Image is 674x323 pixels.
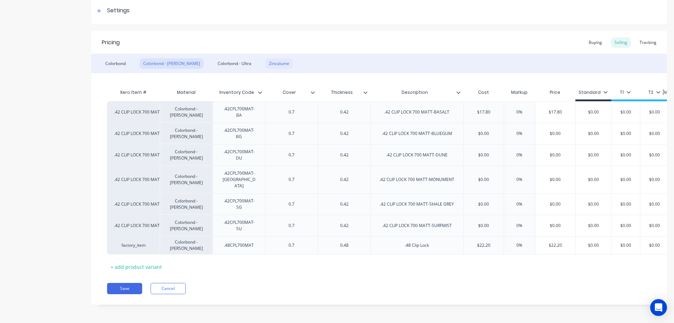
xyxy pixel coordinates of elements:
div: $22.20 [464,237,504,254]
div: $0.00 [464,125,504,142]
div: $0.00 [608,171,643,188]
div: Tracking [636,37,660,48]
div: Standard [579,89,608,96]
div: .42CPL700MAT-BA [216,104,262,120]
div: T1 [620,89,631,96]
div: $0.00 [608,195,643,213]
div: 0.42 [327,221,362,230]
div: $0.00 [608,125,643,142]
div: Inventory Code [212,84,261,101]
div: .42CPL700MAT-DU [216,147,262,163]
div: Price [535,85,575,99]
div: Open Intercom Messenger [650,299,667,316]
div: $22.20 [535,237,575,254]
div: factory_item [114,242,153,248]
div: $0.00 [637,195,672,213]
div: .42 CLIP LOCK 700 MATT-DUNE [381,150,453,160]
div: 0.7 [274,129,309,138]
div: Colorbond - [PERSON_NAME] [160,166,212,193]
div: Colorbond - [PERSON_NAME] [160,193,212,215]
div: .42 CLIP LOCK 700 MATT-SURFMIST [377,221,457,230]
div: 0.42 [327,150,362,160]
div: $0.00 [535,217,575,234]
div: Cost [463,85,504,99]
div: Colorbond - [PERSON_NAME] [140,58,204,69]
div: Description [370,84,459,101]
div: .42CPL700MAT-SU [216,218,262,233]
div: $0.00 [576,217,611,234]
div: Colorbond - [PERSON_NAME] [160,236,212,254]
div: 0% [502,125,537,142]
div: Colorbond - [PERSON_NAME] [160,215,212,236]
div: $0.00 [637,103,672,121]
div: $0.00 [608,146,643,164]
button: Save [107,283,142,294]
div: Markup [504,85,535,99]
div: $17.80 [535,103,575,121]
div: $0.00 [464,217,504,234]
div: Material [160,85,212,99]
div: Colorbond - [PERSON_NAME] [160,101,212,123]
div: .48CPL700MAT [218,241,259,250]
div: Thickness [318,84,366,101]
div: T2 [648,89,660,96]
div: .42 CLIP LOCK 700 MATT-MONUMENT [114,176,153,183]
div: .42CPL700MAT-BG [216,126,262,141]
div: 0.42 [327,129,362,138]
div: Colorbond - Ultra [214,58,255,69]
div: .42 CLIP LOCK 700 MATT-SHALE GREY [114,201,153,207]
div: $0.00 [637,237,672,254]
div: .42 CLIP LOCK 700 MATT-BASALT [379,108,455,117]
div: $0.00 [535,195,575,213]
div: $0.00 [637,146,672,164]
div: .42 CLIP LOCK 700 MATT-MONUMENT [374,175,460,184]
div: $17.80 [464,103,504,121]
div: Zincalume [265,58,293,69]
div: .42 CLIP LOCK 700 MATT-SHALE GREY [374,200,460,209]
div: 0.7 [274,150,309,160]
div: 0.42 [327,108,362,117]
div: 0.7 [274,221,309,230]
div: 0% [502,195,537,213]
div: $0.00 [608,103,643,121]
div: 0% [502,171,537,188]
div: Cover [265,84,313,101]
div: 0.7 [274,200,309,209]
div: + add product variant [107,261,165,272]
div: $0.00 [464,195,504,213]
div: $0.00 [576,195,611,213]
div: $0.00 [535,146,575,164]
div: Colorbond [102,58,129,69]
div: 0.48 [327,241,362,250]
div: $0.00 [637,217,672,234]
div: $0.00 [464,146,504,164]
div: $0.00 [637,125,672,142]
div: $0.00 [576,103,611,121]
div: Colorbond - [PERSON_NAME] [160,123,212,144]
div: Thickness [318,85,370,99]
div: 0% [502,146,537,164]
div: 0% [502,217,537,234]
div: .42 CLIP LOCK 700 MATT-BLUEGUM [114,130,153,137]
div: $0.00 [535,171,575,188]
div: Settings [107,6,130,15]
div: .48 Clip Lock [399,241,435,250]
button: Cancel [151,283,186,294]
div: $0.00 [608,217,643,234]
div: .42CPL700MAT-SG [216,196,262,212]
div: Colorbond - [PERSON_NAME] [160,144,212,166]
div: .42CPL700MAT-[GEOGRAPHIC_DATA] [216,169,262,190]
div: 0.42 [327,175,362,184]
div: Description [370,85,463,99]
div: .42 CLIP LOCK 700 MATT-DUNE [114,152,153,158]
div: 0% [502,237,537,254]
div: 0.7 [274,108,309,117]
div: Selling [611,37,631,48]
div: $0.00 [576,125,611,142]
div: .42 CLIP LOCK 700 MATT-BLUEGUM [376,129,458,138]
div: Xero Item # [107,85,160,99]
div: $0.00 [535,125,575,142]
div: $0.00 [637,171,672,188]
div: Inventory Code [212,85,265,99]
div: .42 CLIP LOCK 700 MATT-SURFMIST [114,222,153,229]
